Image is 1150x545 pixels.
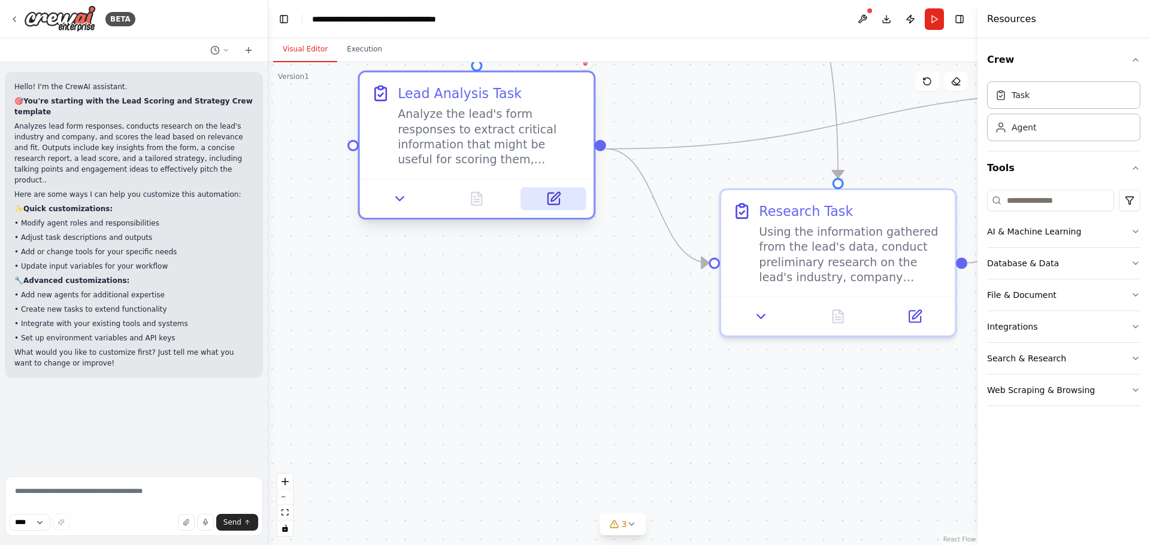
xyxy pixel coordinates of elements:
div: Web Scraping & Browsing [987,384,1095,396]
button: Tools [987,151,1140,185]
div: BETA [105,12,135,26]
button: zoom out [277,489,293,505]
div: Integrations [987,321,1037,333]
p: • Integrate with your existing tools and systems [14,318,253,329]
div: Lead Analysis Task [398,84,522,103]
div: Crew [987,77,1140,151]
p: 🔧 [14,275,253,286]
button: Integrations [987,311,1140,342]
a: React Flow attribution [943,536,976,543]
p: • Add or change tools for your specific needs [14,246,253,257]
div: Version 1 [278,72,309,81]
div: AI & Machine Learning [987,226,1081,238]
g: Edge from 38a434b5-a8ee-47bb-81e6-944f5a87230e to b9147602-40dc-4afe-ae4f-75aed73cb5d6 [606,139,709,272]
g: Edge from 38a434b5-a8ee-47bb-81e6-944f5a87230e to 7d9d6927-5caa-4798-b660-0a8c68efe85c [606,83,1108,159]
img: Logo [24,5,96,32]
button: Execution [337,37,392,62]
button: AI & Machine Learning [987,216,1140,247]
p: Here are some ways I can help you customize this automation: [14,189,253,200]
button: Open in side panel [882,305,948,328]
button: Open in side panel [520,187,586,210]
button: Search & Research [987,343,1140,374]
div: Research Task [759,202,853,221]
button: Click to speak your automation idea [197,514,214,531]
strong: Quick customizations: [23,205,113,213]
div: Using the information gathered from the lead's data, conduct preliminary research on the lead's i... [759,224,943,285]
div: Database & Data [987,257,1059,269]
span: Send [223,517,241,527]
button: Database & Data [987,248,1140,279]
button: Send [216,514,258,531]
p: • Add new agents for additional expertise [14,290,253,300]
g: Edge from b9147602-40dc-4afe-ae4f-75aed73cb5d6 to 7d9d6927-5caa-4798-b660-0a8c68efe85c [967,83,1108,272]
button: Improve this prompt [53,514,69,531]
button: Hide right sidebar [951,11,968,28]
button: Switch to previous chat [205,43,234,57]
p: ✨ [14,203,253,214]
button: Upload files [178,514,195,531]
p: • Create new tasks to extend functionality [14,304,253,315]
button: Visual Editor [273,37,337,62]
p: • Adjust task descriptions and outputs [14,232,253,243]
button: Start a new chat [239,43,258,57]
span: 3 [622,518,627,530]
button: 3 [600,513,646,535]
p: What would you like to customize first? Just tell me what you want to change or improve! [14,347,253,369]
div: React Flow controls [277,474,293,536]
button: Hide left sidebar [276,11,292,28]
button: fit view [277,505,293,520]
p: • Modify agent roles and responsibilities [14,218,253,229]
p: Hello! I'm the CrewAI assistant. [14,81,253,92]
p: Analyzes lead form responses, conducts research on the lead's industry and company, and scores th... [14,121,253,185]
div: Search & Research [987,352,1066,364]
div: Task [1012,89,1030,101]
p: • Update input variables for your workflow [14,261,253,272]
button: Web Scraping & Browsing [987,375,1140,406]
div: Analyze the lead's form responses to extract critical information that might be useful for scorin... [398,106,582,168]
button: No output available [798,305,878,328]
button: Crew [987,43,1140,77]
div: Tools [987,185,1140,416]
h4: Resources [987,12,1036,26]
div: Research TaskUsing the information gathered from the lead's data, conduct preliminary research on... [719,188,957,337]
button: No output available [437,187,517,210]
p: 🎯 [14,96,253,117]
button: Delete node [577,54,593,70]
button: toggle interactivity [277,520,293,536]
button: File & Document [987,279,1140,310]
p: • Set up environment variables and API keys [14,333,253,343]
strong: Advanced customizations: [23,276,129,285]
nav: breadcrumb [312,13,447,25]
div: Lead Analysis TaskAnalyze the lead's form responses to extract critical information that might be... [358,74,595,223]
div: Agent [1012,121,1036,133]
div: File & Document [987,289,1057,301]
button: zoom in [277,474,293,489]
strong: You're starting with the Lead Scoring and Strategy Crew template [14,97,253,116]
